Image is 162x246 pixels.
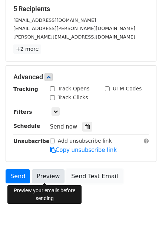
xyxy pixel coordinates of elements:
[50,147,117,153] a: Copy unsubscribe link
[58,85,90,93] label: Track Opens
[13,44,41,54] a: +2 more
[13,138,50,144] strong: Unsubscribe
[125,210,162,246] iframe: Chat Widget
[13,5,149,13] h5: 5 Recipients
[58,94,88,102] label: Track Clicks
[32,169,65,183] a: Preview
[13,86,38,92] strong: Tracking
[13,34,135,40] small: [PERSON_NAME][EMAIL_ADDRESS][DOMAIN_NAME]
[13,17,96,23] small: [EMAIL_ADDRESS][DOMAIN_NAME]
[6,169,30,183] a: Send
[7,185,82,204] div: Preview your emails before sending
[13,123,40,129] strong: Schedule
[50,123,77,130] span: Send now
[113,85,142,93] label: UTM Codes
[13,109,32,115] strong: Filters
[58,137,112,145] label: Add unsubscribe link
[13,26,135,31] small: [EMAIL_ADDRESS][PERSON_NAME][DOMAIN_NAME]
[13,73,149,81] h5: Advanced
[66,169,123,183] a: Send Test Email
